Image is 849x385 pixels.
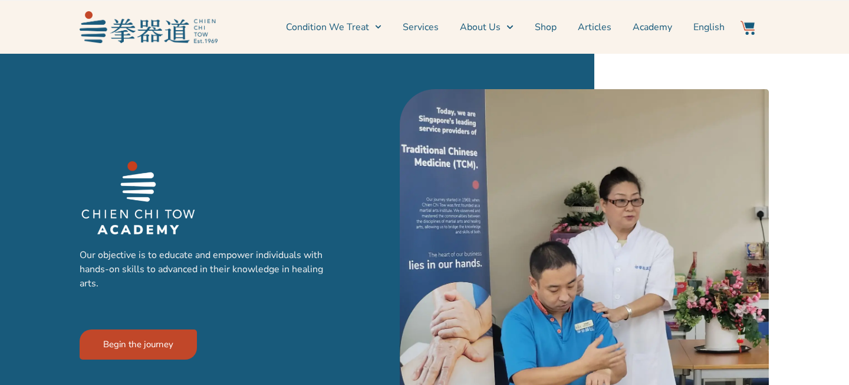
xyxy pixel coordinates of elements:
[286,12,381,42] a: Condition We Treat
[223,12,725,42] nav: Menu
[103,340,173,349] span: Begin the journey
[80,248,335,291] p: Our objective is to educate and empower individuals with hands-on skills to advanced in their kno...
[460,12,513,42] a: About Us
[693,20,725,34] span: English
[578,12,611,42] a: Articles
[403,12,439,42] a: Services
[535,12,557,42] a: Shop
[633,12,672,42] a: Academy
[741,21,755,35] img: Website Icon-03
[80,329,197,360] a: Begin the journey
[693,12,725,42] a: Switch to English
